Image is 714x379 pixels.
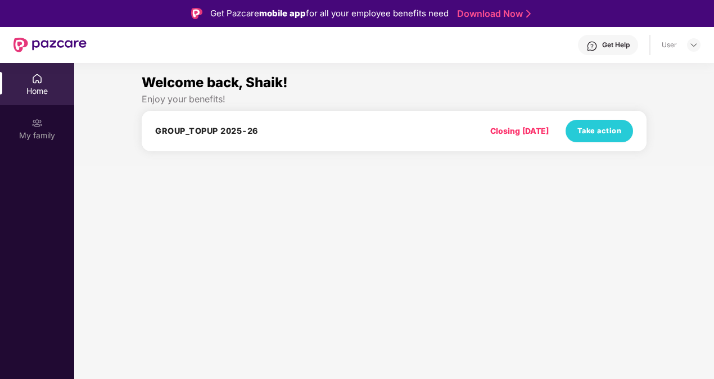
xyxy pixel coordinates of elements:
img: svg+xml;base64,PHN2ZyBpZD0iSG9tZSIgeG1sbnM9Imh0dHA6Ly93d3cudzMub3JnLzIwMDAvc3ZnIiB3aWR0aD0iMjAiIG... [31,73,43,84]
div: Closing [DATE] [490,125,549,137]
strong: mobile app [259,8,306,19]
img: Stroke [526,8,531,20]
div: User [662,40,677,49]
img: svg+xml;base64,PHN2ZyB3aWR0aD0iMjAiIGhlaWdodD0iMjAiIHZpZXdCb3g9IjAgMCAyMCAyMCIgZmlsbD0ibm9uZSIgeG... [31,118,43,129]
div: Get Help [602,40,630,49]
div: Get Pazcare for all your employee benefits need [210,7,449,20]
img: Logo [191,8,202,19]
div: Enjoy your benefits! [142,93,647,105]
span: Take action [577,125,622,137]
img: svg+xml;base64,PHN2ZyBpZD0iSGVscC0zMngzMiIgeG1sbnM9Imh0dHA6Ly93d3cudzMub3JnLzIwMDAvc3ZnIiB3aWR0aD... [586,40,598,52]
a: Download Now [457,8,527,20]
span: Welcome back, Shaik! [142,74,288,91]
img: svg+xml;base64,PHN2ZyBpZD0iRHJvcGRvd24tMzJ4MzIiIHhtbG5zPSJodHRwOi8vd3d3LnczLm9yZy8yMDAwL3N2ZyIgd2... [689,40,698,49]
button: Take action [566,120,633,142]
h4: GROUP_TOPUP 2025-26 [155,125,258,137]
img: New Pazcare Logo [13,38,87,52]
